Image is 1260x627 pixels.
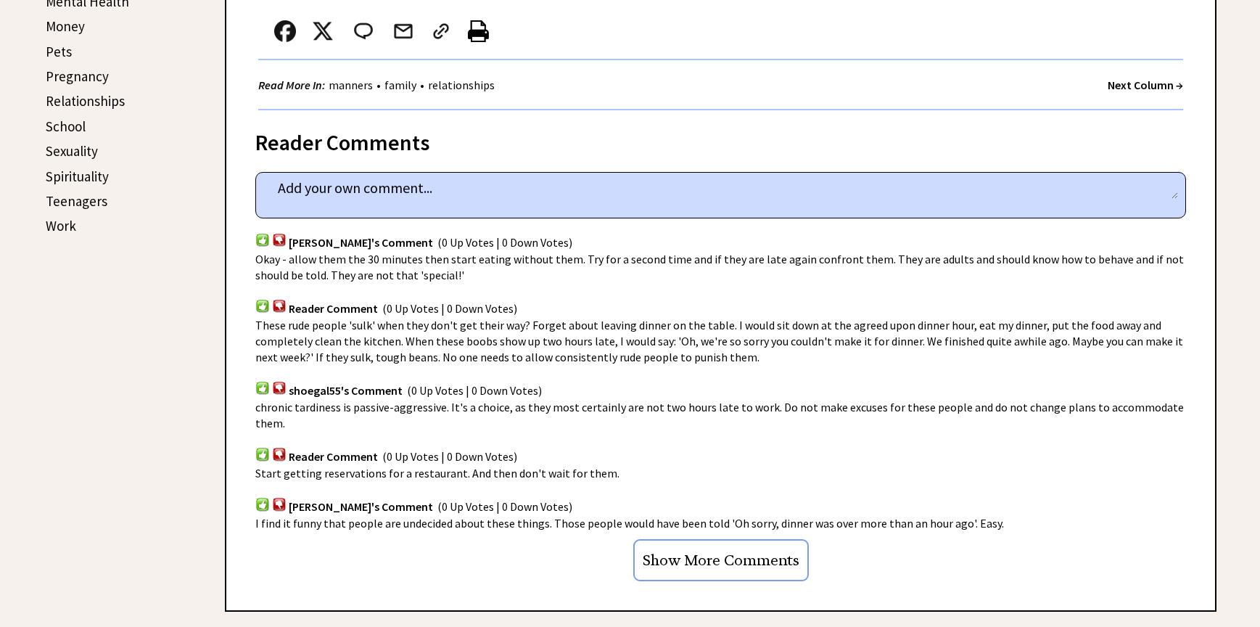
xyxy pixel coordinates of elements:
span: (0 Up Votes | 0 Down Votes) [382,450,517,464]
span: [PERSON_NAME]'s Comment [289,500,433,515]
img: votdown.png [272,233,287,247]
span: These rude people 'sulk' when they don't get their way? Forget about leaving dinner on the table.... [255,318,1183,364]
span: Okay - allow them the 30 minutes then start eating without them. Try for a second time and if the... [255,252,1184,282]
img: printer%20icon.png [468,20,489,42]
span: chronic tardiness is passive-aggressive. It's a choice, as they most certainly are not two hours ... [255,400,1184,430]
a: family [381,78,420,92]
img: votup.png [255,497,270,511]
img: votup.png [255,381,270,395]
span: (0 Up Votes | 0 Down Votes) [437,500,572,515]
span: shoegal55's Comment [289,383,403,398]
a: Money [46,17,85,35]
span: Reader Comment [289,450,378,464]
img: votdown.png [272,447,287,461]
img: votup.png [255,299,270,313]
span: (0 Up Votes | 0 Down Votes) [382,301,517,316]
a: Relationships [46,92,125,110]
img: link_02.png [430,20,452,42]
strong: Read More In: [258,78,325,92]
img: votdown.png [272,299,287,313]
img: votup.png [255,447,270,461]
div: Reader Comments [255,127,1186,150]
img: mail.png [392,20,414,42]
img: votdown.png [272,381,287,395]
a: Work [46,217,76,234]
span: Reader Comment [289,301,378,316]
img: votdown.png [272,497,287,511]
a: Teenagers [46,192,107,210]
img: votup.png [255,233,270,247]
span: (0 Up Votes | 0 Down Votes) [437,235,572,250]
img: message_round%202.png [351,20,376,42]
a: Pets [46,43,72,60]
a: Sexuality [46,142,98,160]
a: relationships [424,78,498,92]
input: Show More Comments [633,539,809,581]
span: [PERSON_NAME]'s Comment [289,235,433,250]
span: Start getting reservations for a restaurant. And then don't wait for them. [255,466,619,480]
a: Next Column → [1108,78,1183,92]
a: School [46,118,86,135]
span: (0 Up Votes | 0 Down Votes) [407,383,542,398]
img: x_small.png [312,20,334,42]
div: • • [258,76,498,94]
a: Pregnancy [46,67,109,85]
img: facebook.png [274,20,296,42]
a: manners [325,78,376,92]
span: I find it funny that people are undecided about these things. Those people would have been told '... [255,516,1004,530]
a: Spirituality [46,168,109,185]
